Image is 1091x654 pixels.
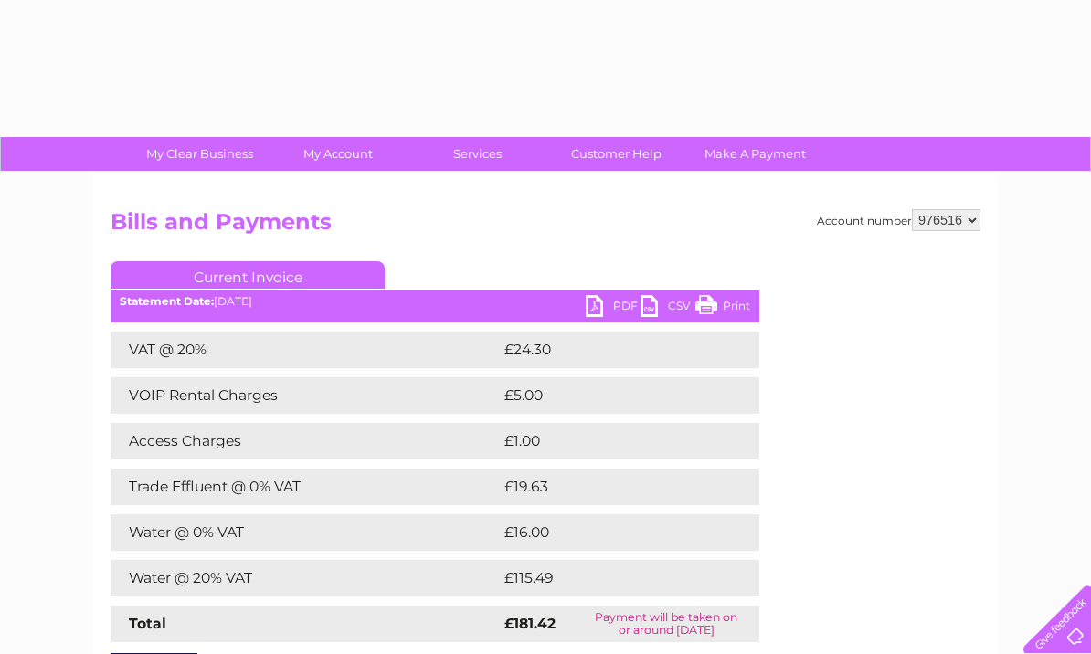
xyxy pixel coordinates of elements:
[500,514,722,551] td: £16.00
[500,377,717,414] td: £5.00
[111,560,500,596] td: Water @ 20% VAT
[817,209,980,231] div: Account number
[111,209,980,244] h2: Bills and Payments
[111,469,500,505] td: Trade Effluent @ 0% VAT
[500,560,725,596] td: £115.49
[111,261,385,289] a: Current Invoice
[680,137,831,171] a: Make A Payment
[129,615,166,632] strong: Total
[120,294,214,308] b: Statement Date:
[111,377,500,414] td: VOIP Rental Charges
[124,137,275,171] a: My Clear Business
[574,606,759,642] td: Payment will be taken on or around [DATE]
[263,137,414,171] a: My Account
[641,295,695,322] a: CSV
[586,295,641,322] a: PDF
[504,615,556,632] strong: £181.42
[500,423,715,459] td: £1.00
[111,514,500,551] td: Water @ 0% VAT
[111,423,500,459] td: Access Charges
[402,137,553,171] a: Services
[500,469,721,505] td: £19.63
[111,332,500,368] td: VAT @ 20%
[111,295,759,308] div: [DATE]
[695,295,750,322] a: Print
[541,137,692,171] a: Customer Help
[500,332,723,368] td: £24.30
